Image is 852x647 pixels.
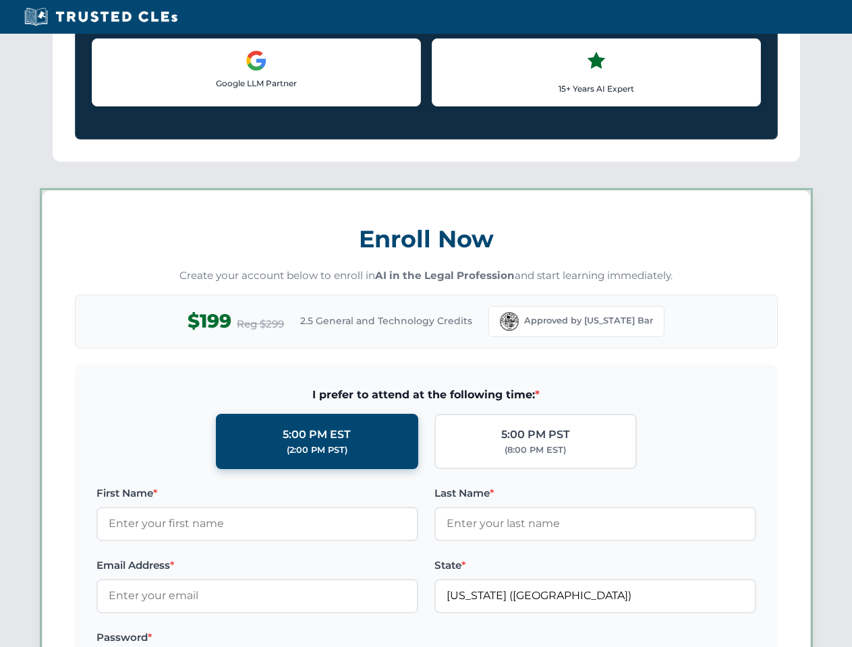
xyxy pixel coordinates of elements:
span: Approved by [US_STATE] Bar [524,314,653,328]
h3: Enroll Now [75,218,778,260]
p: Google LLM Partner [103,77,409,90]
input: Enter your last name [434,507,756,541]
img: Florida Bar [500,312,519,331]
div: 5:00 PM EST [283,426,351,443]
label: Email Address [96,557,418,574]
input: Enter your email [96,579,418,613]
div: (8:00 PM EST) [505,443,566,457]
div: (2:00 PM PST) [287,443,347,457]
input: Enter your first name [96,507,418,541]
img: Trusted CLEs [20,7,181,27]
span: Reg $299 [237,316,284,332]
input: Florida (FL) [434,579,756,613]
span: 2.5 General and Technology Credits [300,313,472,328]
p: 15+ Years AI Expert [443,82,749,95]
label: First Name [96,485,418,501]
label: Last Name [434,485,756,501]
div: 5:00 PM PST [501,426,570,443]
img: Google [246,50,267,71]
label: State [434,557,756,574]
strong: AI in the Legal Profession [375,269,515,282]
p: Create your account below to enroll in and start learning immediately. [75,268,778,284]
span: $199 [188,306,231,336]
span: I prefer to attend at the following time: [96,386,756,404]
label: Password [96,629,418,646]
